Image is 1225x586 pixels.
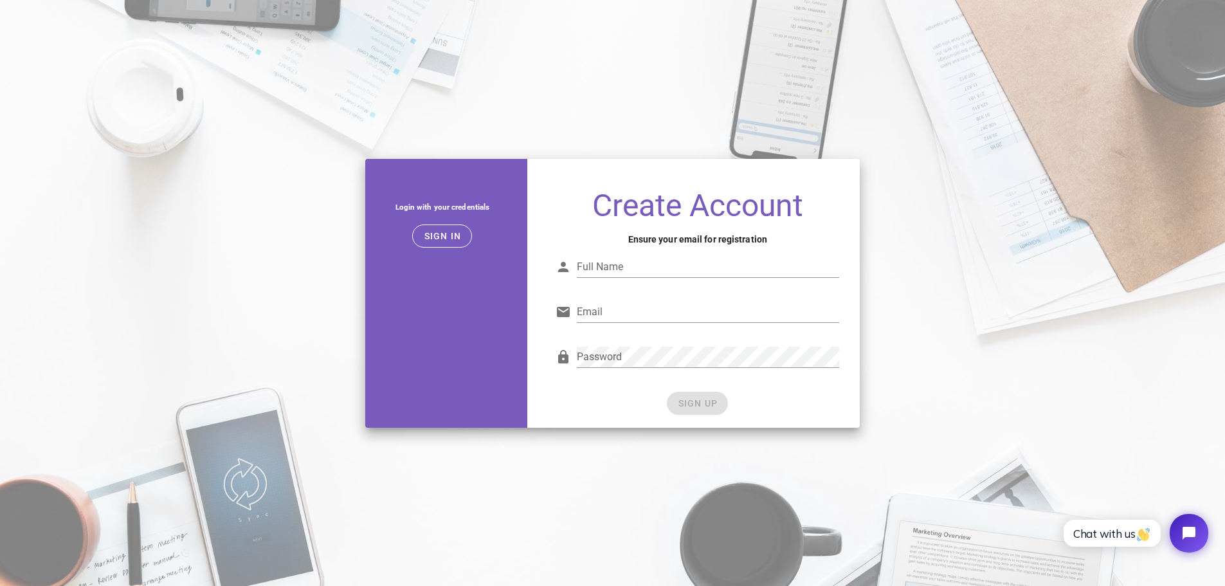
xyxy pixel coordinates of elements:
h5: Login with your credentials [376,200,510,214]
h1: Create Account [556,190,839,222]
h4: Ensure your email for registration [556,232,839,246]
button: Sign in [412,224,472,248]
iframe: Tidio Chat [1049,503,1219,563]
span: Sign in [423,231,461,241]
